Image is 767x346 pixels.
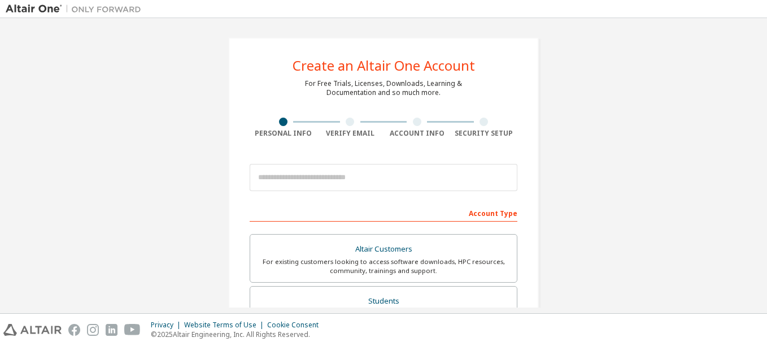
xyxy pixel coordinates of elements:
[383,129,451,138] div: Account Info
[305,79,462,97] div: For Free Trials, Licenses, Downloads, Learning & Documentation and so much more.
[250,204,517,222] div: Account Type
[451,129,518,138] div: Security Setup
[151,321,184,330] div: Privacy
[151,330,325,339] p: © 2025 Altair Engineering, Inc. All Rights Reserved.
[293,59,475,72] div: Create an Altair One Account
[68,324,80,336] img: facebook.svg
[184,321,267,330] div: Website Terms of Use
[267,321,325,330] div: Cookie Consent
[6,3,147,15] img: Altair One
[124,324,141,336] img: youtube.svg
[3,324,62,336] img: altair_logo.svg
[257,241,510,257] div: Altair Customers
[87,324,99,336] img: instagram.svg
[106,324,117,336] img: linkedin.svg
[250,129,317,138] div: Personal Info
[257,257,510,275] div: For existing customers looking to access software downloads, HPC resources, community, trainings ...
[317,129,384,138] div: Verify Email
[257,293,510,309] div: Students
